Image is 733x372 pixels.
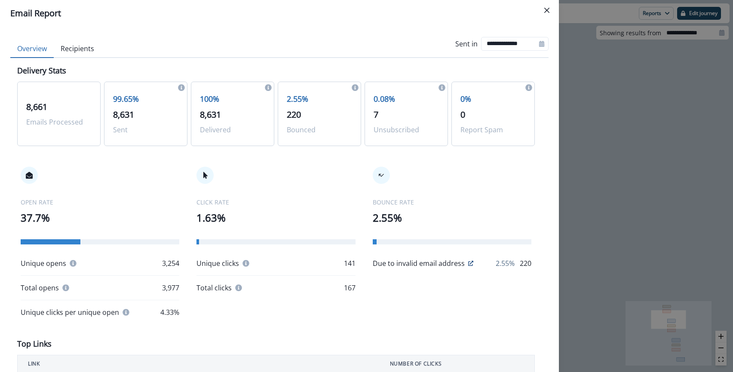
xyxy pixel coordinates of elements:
p: 37.7% [21,210,179,226]
p: Delivery Stats [17,65,66,76]
p: OPEN RATE [21,198,179,207]
p: 220 [520,258,531,268]
p: 0.08% [374,93,439,105]
span: 220 [287,109,301,120]
div: Email Report [10,7,549,20]
p: 141 [344,258,356,268]
button: Close [540,3,554,17]
p: 2.55% [373,210,531,226]
p: 99.65% [113,93,178,105]
span: 0 [460,109,465,120]
p: Unique clicks [196,258,239,268]
span: 8,661 [26,101,47,113]
p: Total opens [21,283,59,293]
p: 4.33% [160,307,179,317]
span: 7 [374,109,378,120]
p: 0% [460,93,526,105]
p: BOUNCE RATE [373,198,531,207]
span: 8,631 [200,109,221,120]
p: Emails Processed [26,117,92,127]
p: Top Links [17,338,52,350]
button: Overview [10,40,54,58]
span: 8,631 [113,109,134,120]
p: Unsubscribed [374,125,439,135]
p: Bounced [287,125,352,135]
p: Unique clicks per unique open [21,307,119,317]
p: Unique opens [21,258,66,268]
p: Due to invalid email address [373,258,465,268]
p: 100% [200,93,265,105]
p: 2.55% [496,258,515,268]
p: 3,977 [162,283,179,293]
p: Report Spam [460,125,526,135]
button: Recipients [54,40,101,58]
p: 2.55% [287,93,352,105]
p: Sent in [455,39,478,49]
p: 167 [344,283,356,293]
p: CLICK RATE [196,198,355,207]
p: 3,254 [162,258,179,268]
p: Sent [113,125,178,135]
p: Delivered [200,125,265,135]
p: Total clicks [196,283,232,293]
p: 1.63% [196,210,355,226]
